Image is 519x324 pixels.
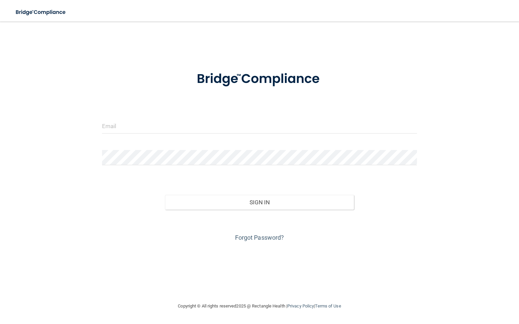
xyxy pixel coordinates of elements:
div: Copyright © All rights reserved 2025 @ Rectangle Health | | [137,295,383,317]
a: Forgot Password? [235,234,284,241]
a: Privacy Policy [287,303,314,308]
img: bridge_compliance_login_screen.278c3ca4.svg [183,62,336,96]
button: Sign In [165,195,354,210]
a: Terms of Use [315,303,341,308]
input: Email [102,118,417,134]
img: bridge_compliance_login_screen.278c3ca4.svg [10,5,72,19]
